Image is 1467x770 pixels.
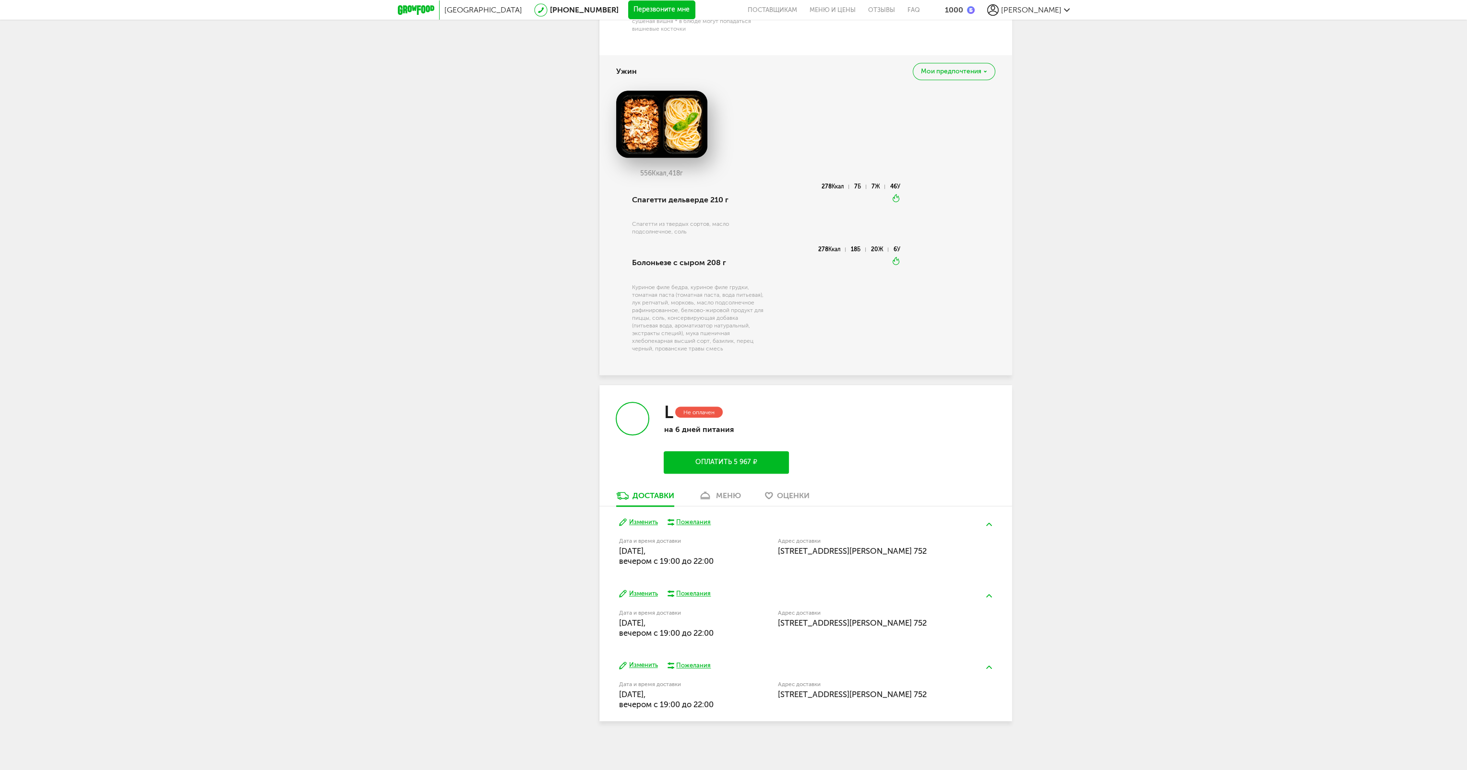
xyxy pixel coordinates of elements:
div: 1000 [945,5,963,14]
h4: Ужин [616,62,637,81]
button: Пожелания [668,589,711,598]
div: 278 [818,247,846,252]
div: Пожелания [676,518,711,526]
span: Б [858,183,861,190]
img: arrow-up-green.5eb5f82.svg [986,523,992,526]
span: [PERSON_NAME] [1001,5,1061,14]
div: 6 [894,247,900,252]
div: 556 418 [616,170,707,177]
div: Спагетти из твердых сортов, масло подсолнечное, соль [632,220,765,235]
button: Пожелания [668,661,711,670]
span: [DATE], вечером c 19:00 до 22:00 [619,618,714,638]
span: Ж [875,183,880,190]
div: Пожелания [676,661,711,670]
img: arrow-up-green.5eb5f82.svg [986,594,992,597]
div: меню [716,491,741,500]
span: г [680,169,683,177]
div: Спагетти дельверде 210 г [632,184,765,216]
span: Ккал, [652,169,668,177]
div: 7 [854,185,866,189]
label: Адрес доставки [778,682,957,687]
div: Куриное филе бедра, куриное филе грудки, томатная паста (томатная паста, вода питьевая), лук репч... [632,283,765,352]
span: Ккал [828,246,841,253]
span: [DATE], вечером c 19:00 до 22:00 [619,546,714,566]
button: Изменить [619,589,658,598]
a: Доставки [611,490,679,506]
div: 278 [822,185,849,189]
div: Не оплачен [675,407,723,418]
label: Дата и время доставки [619,538,729,544]
div: 18 [851,247,865,252]
span: [STREET_ADDRESS][PERSON_NAME] 752 [778,689,927,699]
span: Ж [878,246,883,253]
span: [STREET_ADDRESS][PERSON_NAME] 752 [778,618,927,628]
span: Мои предпочтения [921,68,981,75]
div: 20 [871,247,888,252]
label: Дата и время доставки [619,682,729,687]
p: на 6 дней питания [664,425,788,434]
button: Оплатить 5 967 ₽ [664,451,788,474]
div: 7 [871,185,885,189]
span: У [897,246,900,253]
div: Доставки [632,491,674,500]
label: Адрес доставки [778,538,957,544]
span: [GEOGRAPHIC_DATA] [444,5,522,14]
h3: L [664,402,673,422]
button: Изменить [619,518,658,527]
span: [DATE], вечером c 19:00 до 22:00 [619,689,714,709]
a: меню [693,490,746,506]
a: Оценки [760,490,814,506]
button: Пожелания [668,518,711,526]
img: bonus_b.cdccf46.png [967,6,975,14]
button: Изменить [619,661,658,670]
span: Оценки [777,491,810,500]
div: Пожелания [676,589,711,598]
img: arrow-up-green.5eb5f82.svg [986,665,992,669]
button: Перезвоните мне [628,0,695,20]
div: 46 [890,185,900,189]
span: Ккал [832,183,844,190]
img: big_ibWEzSSEdJPyLfyh.png [616,91,707,158]
label: Адрес доставки [778,610,957,616]
div: Болоньезе с сыром 208 г [632,246,765,279]
span: У [897,183,900,190]
span: [STREET_ADDRESS][PERSON_NAME] 752 [778,546,927,556]
span: Б [857,246,860,253]
a: [PHONE_NUMBER] [550,5,619,14]
label: Дата и время доставки [619,610,729,616]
